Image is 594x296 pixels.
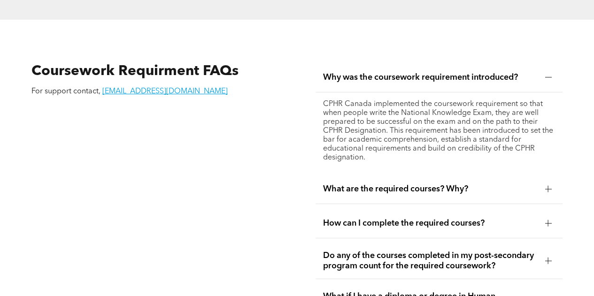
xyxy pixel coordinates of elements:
a: [EMAIL_ADDRESS][DOMAIN_NAME] [102,88,228,95]
span: What are the required courses? Why? [323,184,538,194]
span: How can I complete the required courses? [323,218,538,228]
span: Do any of the courses completed in my post-secondary program count for the required coursework? [323,250,538,271]
span: For support contact, [31,88,100,95]
span: Coursework Requirment FAQs [31,64,239,78]
span: Why was the coursework requirement introduced? [323,72,538,83]
p: CPHR Canada implemented the coursework requirement so that when people write the National Knowled... [323,100,555,162]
